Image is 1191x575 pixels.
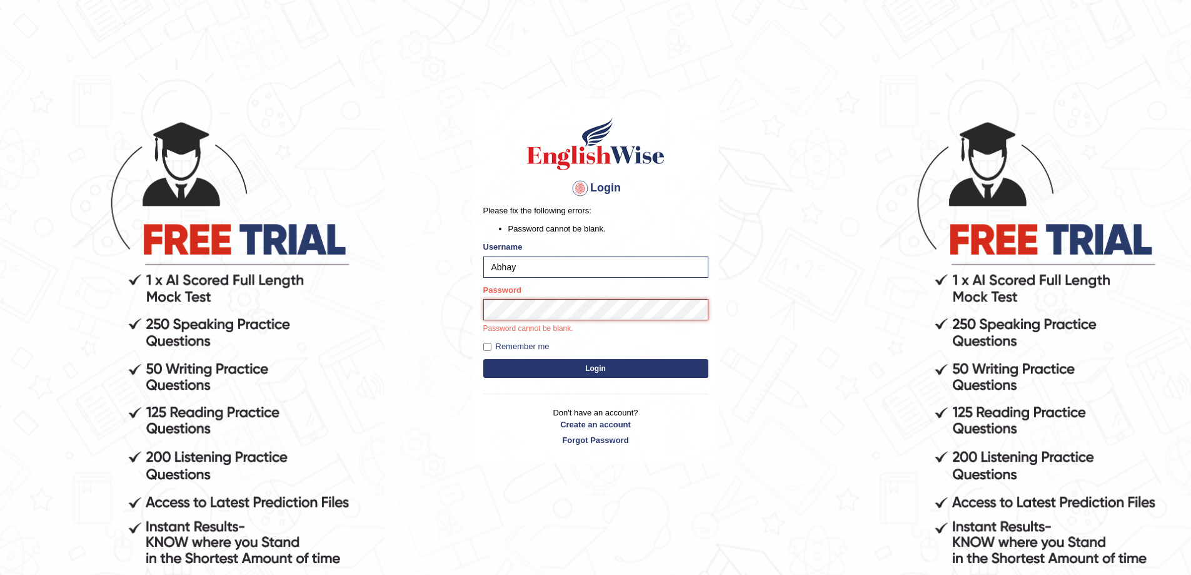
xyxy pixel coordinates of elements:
p: Don't have an account? [483,407,708,445]
a: Create an account [483,419,708,430]
input: Remember me [483,343,491,351]
h4: Login [483,178,708,198]
li: Password cannot be blank. [508,223,708,235]
img: Logo of English Wise sign in for intelligent practice with AI [525,116,667,172]
p: Password cannot be blank. [483,323,708,335]
p: Please fix the following errors: [483,205,708,216]
a: Forgot Password [483,434,708,446]
label: Username [483,241,523,253]
button: Login [483,359,708,378]
label: Remember me [483,340,550,353]
label: Password [483,284,521,296]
